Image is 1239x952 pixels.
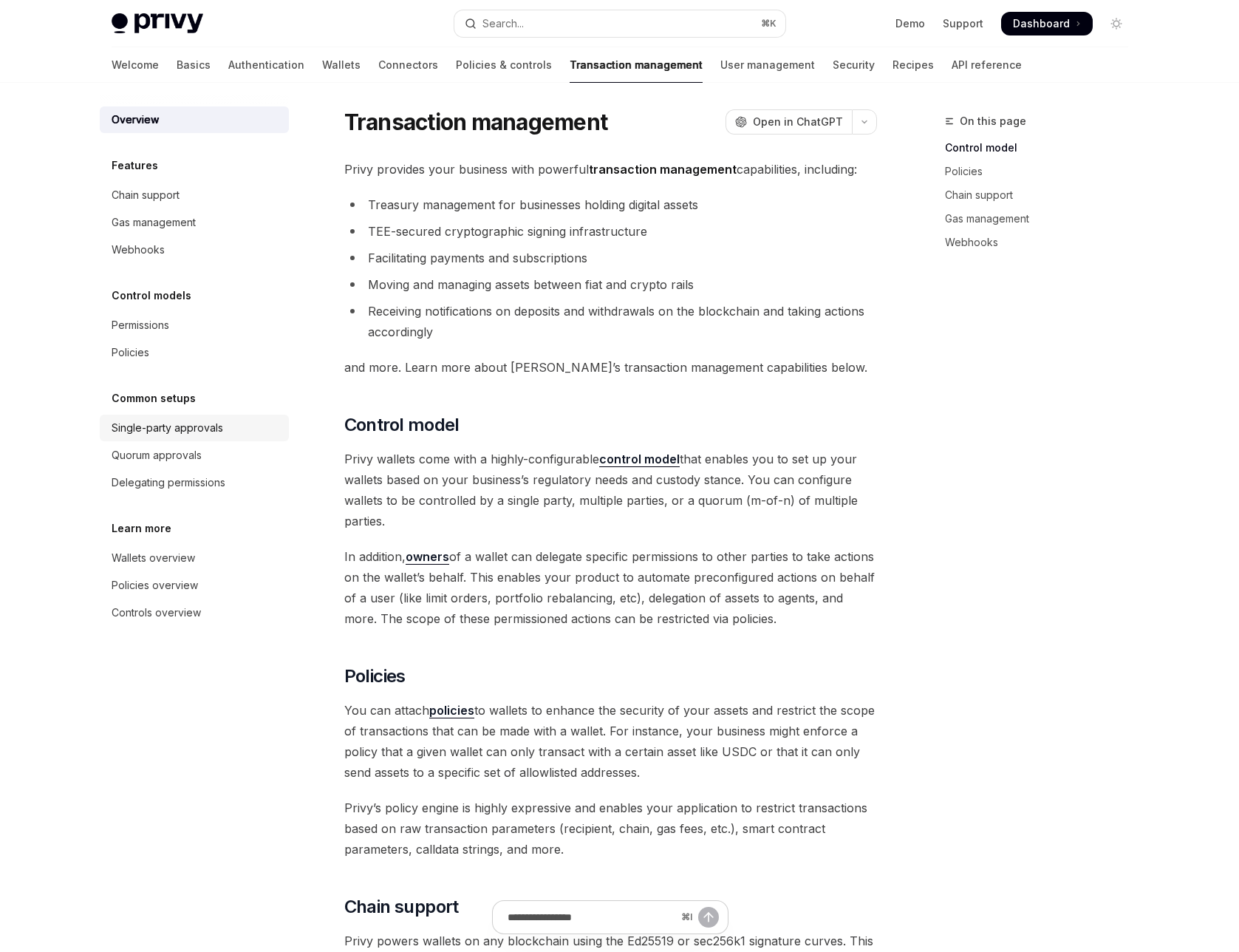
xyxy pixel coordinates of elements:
a: Delegating permissions [100,469,289,496]
a: owners [406,549,449,565]
a: Webhooks [945,231,1140,254]
a: Policies [100,339,289,366]
a: Security [833,47,875,83]
a: Gas management [945,207,1140,231]
input: Ask a question... [508,901,675,934]
a: Wallets [322,47,361,83]
a: Wallets overview [100,545,289,571]
span: In addition, of a wallet can delegate specific permissions to other parties to take actions on th... [344,546,877,629]
a: Webhooks [100,237,289,263]
li: Treasury management for businesses holding digital assets [344,194,877,215]
a: Chain support [945,183,1140,207]
h5: Learn more [112,520,171,537]
a: Overview [100,106,289,133]
button: Send message [698,907,719,928]
a: API reference [952,47,1022,83]
div: Webhooks [112,241,165,259]
span: Open in ChatGPT [753,115,843,129]
a: Permissions [100,312,289,339]
a: User management [720,47,815,83]
a: Demo [895,16,925,31]
div: Search... [482,15,524,33]
div: Permissions [112,316,169,334]
li: Moving and managing assets between fiat and crypto rails [344,274,877,295]
a: Single-party approvals [100,415,289,441]
a: Quorum approvals [100,442,289,469]
div: Quorum approvals [112,446,202,464]
span: Chain support [344,895,459,919]
strong: transaction management [589,162,737,177]
a: Chain support [100,182,289,208]
h5: Control models [112,287,191,305]
a: Controls overview [100,599,289,626]
a: Connectors [378,47,438,83]
a: Policies & controls [456,47,552,83]
span: On this page [960,112,1026,130]
li: Receiving notifications on deposits and withdrawals on the blockchain and taking actions accordingly [344,301,877,342]
span: Privy’s policy engine is highly expressive and enables your application to restrict transactions ... [344,798,877,860]
a: Policies overview [100,572,289,599]
span: Privy provides your business with powerful capabilities, including: [344,159,877,180]
span: ⌘ K [761,18,776,30]
div: Wallets overview [112,549,195,567]
span: Dashboard [1013,16,1070,31]
div: Delegating permissions [112,474,225,492]
h5: Common setups [112,390,196,407]
a: Transaction management [570,47,703,83]
li: Facilitating payments and subscriptions [344,248,877,268]
a: control model [599,452,680,467]
button: Toggle dark mode [1105,12,1128,35]
span: You can attach to wallets to enhance the security of your assets and restrict the scope of transa... [344,700,877,783]
a: policies [429,703,474,718]
div: Controls overview [112,604,201,622]
a: Recipes [892,47,934,83]
a: Gas management [100,209,289,236]
h5: Features [112,157,158,174]
a: Dashboard [1001,12,1093,35]
a: Welcome [112,47,159,83]
a: Policies [945,160,1140,183]
span: and more. Learn more about [PERSON_NAME]’s transaction management capabilities below. [344,357,877,378]
button: Open in ChatGPT [726,109,852,135]
img: light logo [112,13,203,34]
h1: Transaction management [344,109,608,135]
div: Single-party approvals [112,419,223,437]
div: Overview [112,111,159,129]
button: Open search [454,10,785,37]
div: Policies overview [112,577,198,594]
span: Policies [344,664,406,688]
a: Authentication [228,47,304,83]
li: TEE-secured cryptographic signing infrastructure [344,221,877,242]
a: Control model [945,136,1140,160]
span: Privy wallets come with a highly-configurable that enables you to set up your wallets based on yo... [344,449,877,531]
a: Support [943,16,983,31]
span: Control model [344,413,460,437]
div: Chain support [112,186,180,204]
div: Policies [112,344,149,361]
a: Basics [177,47,211,83]
div: Gas management [112,214,196,231]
